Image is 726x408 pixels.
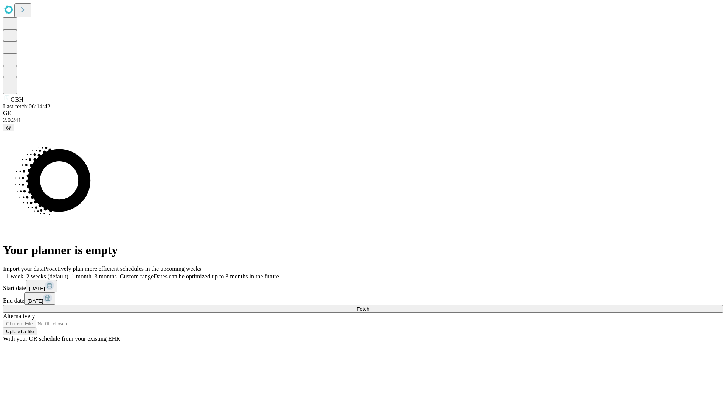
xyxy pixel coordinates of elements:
[3,280,723,292] div: Start date
[29,286,45,291] span: [DATE]
[3,335,120,342] span: With your OR schedule from your existing EHR
[3,313,35,319] span: Alternatively
[3,292,723,305] div: End date
[3,124,14,131] button: @
[3,266,44,272] span: Import your data
[95,273,117,280] span: 3 months
[26,280,57,292] button: [DATE]
[3,117,723,124] div: 2.0.241
[44,266,203,272] span: Proactively plan more efficient schedules in the upcoming weeks.
[120,273,154,280] span: Custom range
[27,298,43,304] span: [DATE]
[6,273,23,280] span: 1 week
[6,125,11,130] span: @
[11,96,23,103] span: GBH
[3,103,50,110] span: Last fetch: 06:14:42
[26,273,68,280] span: 2 weeks (default)
[3,110,723,117] div: GEI
[3,243,723,257] h1: Your planner is empty
[24,292,55,305] button: [DATE]
[154,273,280,280] span: Dates can be optimized up to 3 months in the future.
[3,328,37,335] button: Upload a file
[3,305,723,313] button: Fetch
[71,273,92,280] span: 1 month
[357,306,369,312] span: Fetch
